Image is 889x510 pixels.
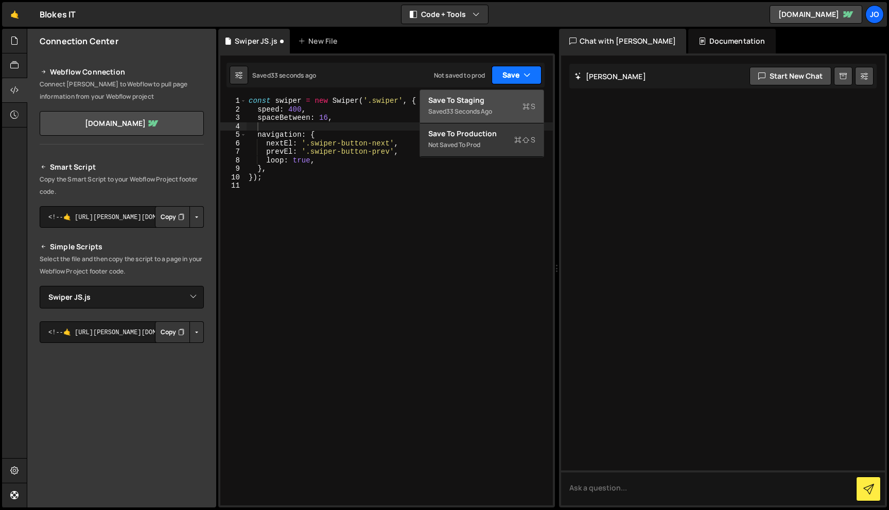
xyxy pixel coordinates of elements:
[220,122,247,131] div: 4
[402,5,488,24] button: Code + Tools
[155,206,204,228] div: Button group with nested dropdown
[420,123,544,157] button: Save to ProductionS Not saved to prod
[749,67,831,85] button: Start new chat
[40,161,204,173] h2: Smart Script
[155,321,204,343] div: Button group with nested dropdown
[2,2,27,27] a: 🤙
[428,95,535,105] div: Save to Staging
[40,173,204,198] p: Copy the Smart Script to your Webflow Project footer code.
[252,71,316,80] div: Saved
[298,36,341,46] div: New File
[40,66,204,78] h2: Webflow Connection
[492,66,542,84] button: Save
[220,114,247,122] div: 3
[40,78,204,103] p: Connect [PERSON_NAME] to Webflow to pull page information from your Webflow project
[235,36,277,46] div: Swiper JS.js
[522,101,535,112] span: S
[40,35,118,47] h2: Connection Center
[40,360,205,452] iframe: YouTube video player
[446,107,492,116] div: 33 seconds ago
[770,5,862,24] a: [DOMAIN_NAME]
[514,135,535,145] span: S
[220,165,247,173] div: 9
[40,321,204,343] textarea: <!--🤙 [URL][PERSON_NAME][DOMAIN_NAME]> <script>document.addEventListener("DOMContentLoaded", func...
[428,105,535,118] div: Saved
[220,139,247,148] div: 6
[40,111,204,136] a: [DOMAIN_NAME]
[40,241,204,253] h2: Simple Scripts
[220,173,247,182] div: 10
[428,129,535,139] div: Save to Production
[559,29,687,53] div: Chat with [PERSON_NAME]
[220,97,247,105] div: 1
[40,206,204,228] textarea: <!--🤙 [URL][PERSON_NAME][DOMAIN_NAME]> <script>document.addEventListener("DOMContentLoaded", func...
[220,156,247,165] div: 8
[271,71,316,80] div: 33 seconds ago
[220,181,247,190] div: 11
[220,105,247,114] div: 2
[420,90,544,123] button: Save to StagingS Saved33 seconds ago
[428,139,535,151] div: Not saved to prod
[434,71,485,80] div: Not saved to prod
[688,29,775,53] div: Documentation
[220,148,247,156] div: 7
[574,71,646,81] h2: [PERSON_NAME]
[40,8,76,21] div: Blokes IT
[155,321,190,343] button: Copy
[40,253,204,278] p: Select the file and then copy the script to a page in your Webflow Project footer code.
[155,206,190,228] button: Copy
[865,5,884,24] a: Jo
[220,131,247,139] div: 5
